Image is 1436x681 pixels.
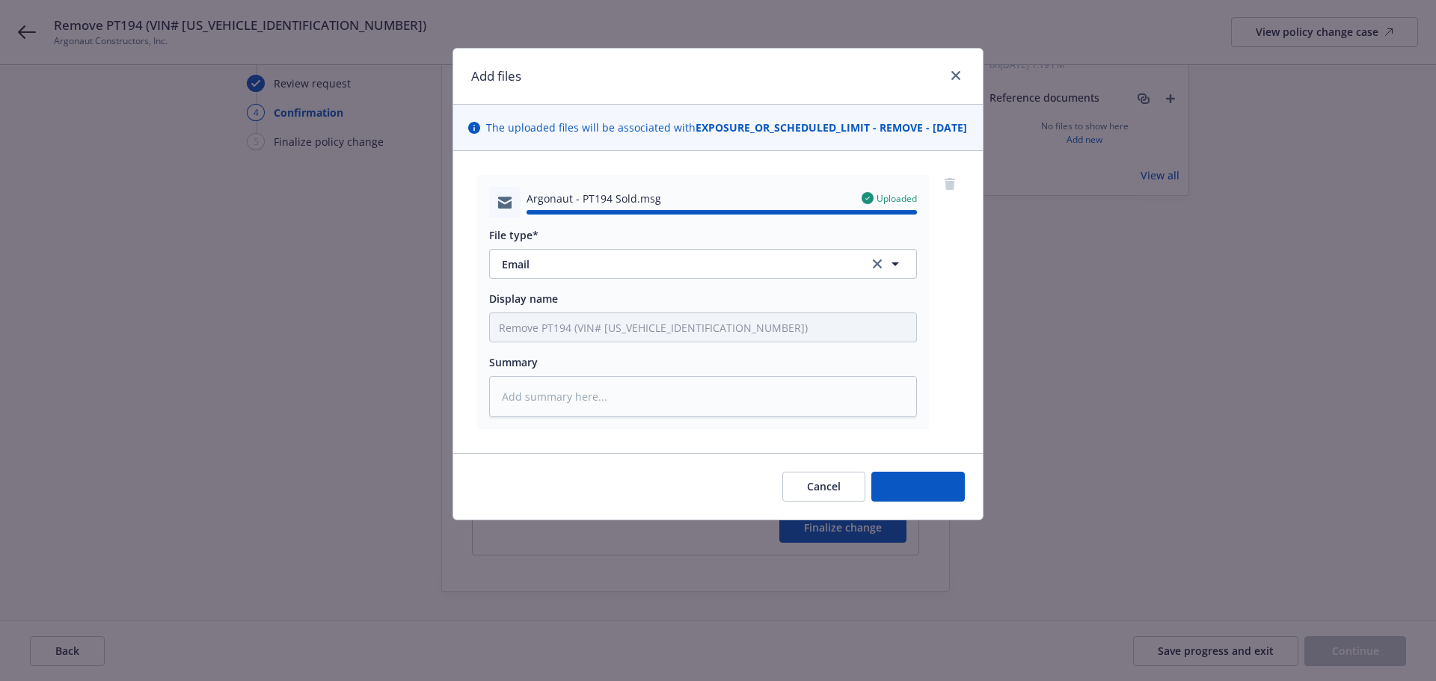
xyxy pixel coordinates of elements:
button: Cancel [782,472,865,502]
span: Argonaut - PT194 Sold.msg [527,191,661,206]
a: clear selection [868,255,886,273]
span: Summary [489,355,538,369]
span: Email [502,256,848,272]
button: Emailclear selection [489,249,917,279]
a: close [947,67,965,84]
strong: EXPOSURE_OR_SCHEDULED_LIMIT - REMOVE - [DATE] [696,120,967,135]
span: Uploaded [877,192,917,205]
span: Add files [896,479,940,493]
input: Add display name here... [490,313,916,342]
a: remove [941,175,959,193]
span: The uploaded files will be associated with [486,120,967,135]
h1: Add files [471,67,521,86]
span: Cancel [807,479,841,493]
button: Add files [871,472,965,502]
span: Display name [489,292,558,306]
span: File type* [489,228,538,242]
